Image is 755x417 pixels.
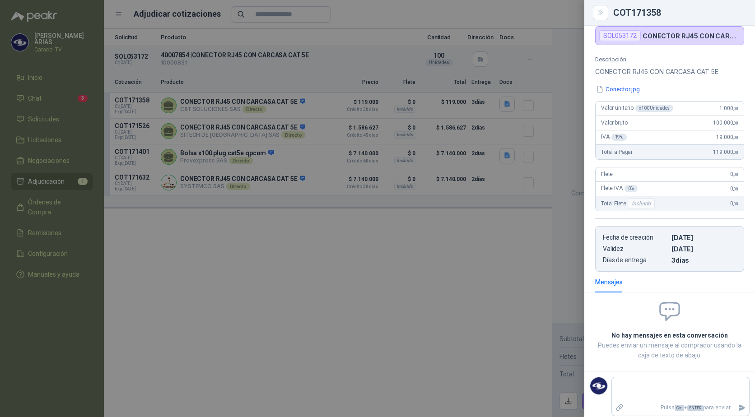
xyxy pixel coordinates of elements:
p: [DATE] [671,245,736,253]
div: SOL053172 [599,30,641,41]
span: ENTER [687,405,703,411]
span: 1.000 [719,105,738,111]
button: Enviar [734,400,749,416]
p: Validez [603,245,668,253]
span: Total Flete [601,198,657,209]
p: Puedes enviar un mensaje al comprador usando la caja de texto de abajo. [595,340,744,360]
p: CONECTOR RJ45 CON CARCASA CAT 5E [595,66,744,77]
p: [DATE] [671,234,736,241]
h2: No hay mensajes en esta conversación [595,330,744,340]
div: COT171358 [613,8,744,17]
div: x 100 Unidades [635,105,673,112]
label: Adjuntar archivos [612,400,627,416]
div: 19 % [611,134,627,141]
span: ,00 [733,201,738,206]
span: Ctrl [675,405,684,411]
div: 0 % [625,185,638,192]
p: CONECTOR RJ45 CON CARCASA CAT 5E [643,32,740,40]
span: ,00 [733,172,738,177]
span: Flete [601,171,613,177]
span: 0 [730,171,738,177]
div: Mensajes [595,277,623,287]
span: ,00 [733,135,738,140]
span: 0 [730,185,738,192]
p: Fecha de creación [603,234,668,241]
span: Valor unitario [601,105,673,112]
img: Company Logo [590,377,607,394]
div: Incluido [628,198,655,209]
button: Conector.jpg [595,84,641,94]
span: 100.000 [713,120,738,126]
span: Total a Pagar [601,149,633,155]
span: ,00 [733,120,738,125]
span: ,00 [733,106,738,111]
p: 3 dias [671,256,736,264]
span: Flete IVA [601,185,638,192]
p: Descripción [595,56,744,63]
span: ,00 [733,186,738,191]
span: ,00 [733,150,738,155]
p: Pulsa + para enviar [627,400,735,416]
button: Close [595,7,606,18]
span: 119.000 [713,149,738,155]
span: 0 [730,200,738,207]
span: IVA [601,134,627,141]
span: 19.000 [716,134,738,140]
p: Días de entrega [603,256,668,264]
span: Valor bruto [601,120,627,126]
